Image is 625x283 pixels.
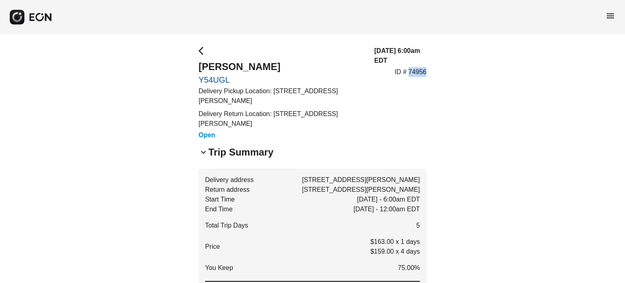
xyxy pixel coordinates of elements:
[199,86,365,106] p: Delivery Pickup Location: [STREET_ADDRESS][PERSON_NAME]
[398,263,420,273] span: 75.00%
[205,185,249,195] span: Return address
[205,195,235,204] span: Start Time
[199,147,208,157] span: keyboard_arrow_down
[302,185,420,195] span: [STREET_ADDRESS][PERSON_NAME]
[205,175,253,185] span: Delivery address
[208,146,273,159] h2: Trip Summary
[374,46,426,66] h3: [DATE] 6:00am EDT
[395,67,426,77] p: ID # 74956
[205,263,233,273] span: You Keep
[357,195,420,204] span: [DATE] - 6:00am EDT
[605,11,615,21] span: menu
[370,237,420,247] p: $163.00 x 1 days
[205,204,233,214] span: End Time
[199,46,208,56] span: arrow_back_ios
[302,175,420,185] span: [STREET_ADDRESS][PERSON_NAME]
[205,221,248,230] span: Total Trip Days
[199,130,365,140] h3: Open
[370,247,420,257] p: $159.00 x 4 days
[199,60,365,73] h2: [PERSON_NAME]
[199,75,365,85] a: Y54UGL
[354,204,420,214] span: [DATE] - 12:00am EDT
[416,221,420,230] span: 5
[199,109,365,129] p: Delivery Return Location: [STREET_ADDRESS][PERSON_NAME]
[205,242,220,252] p: Price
